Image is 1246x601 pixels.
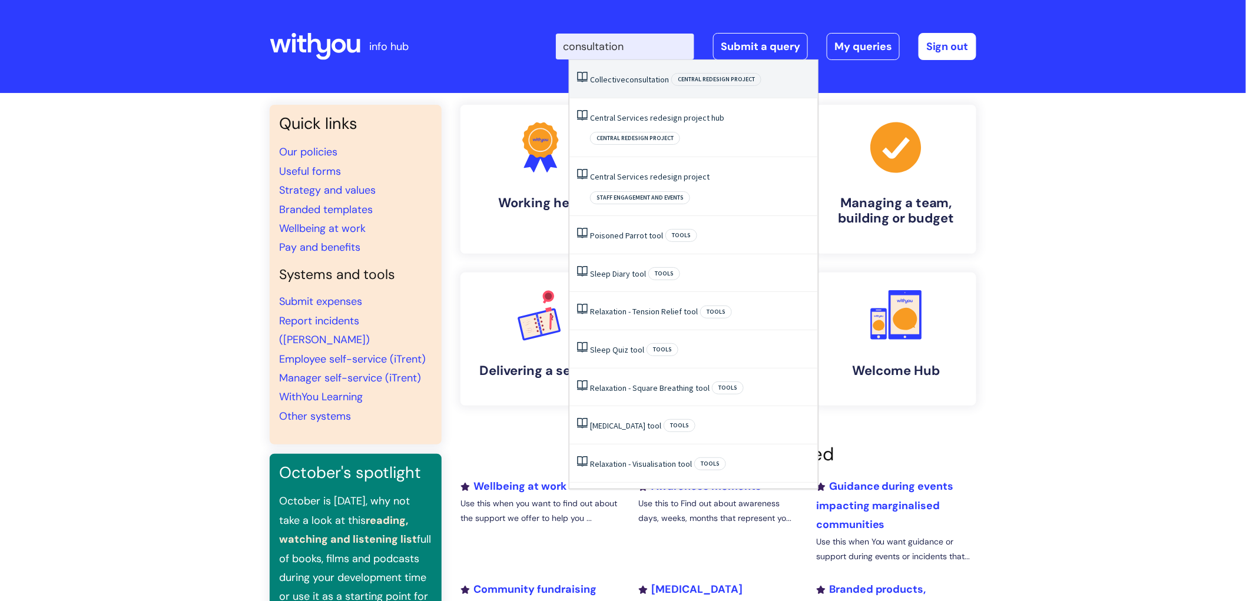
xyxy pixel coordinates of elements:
a: Useful forms [279,164,341,178]
span: Tools [647,343,678,356]
p: info hub [369,37,409,56]
span: Central redesign project [671,73,761,86]
span: Tools [664,419,695,432]
span: Tools [665,229,697,242]
a: Submit a query [713,33,808,60]
span: consultation [625,74,669,85]
h3: October's spotlight [279,463,432,482]
a: Poisoned Parrot tool [590,230,663,241]
span: Tools [694,457,726,470]
a: Strategy and values [279,183,376,197]
a: Manager self-service (iTrent) [279,371,421,385]
a: Wellbeing at work [279,221,366,235]
a: Pay and benefits [279,240,360,254]
h3: Quick links [279,114,432,133]
h4: Delivering a service [470,363,611,378]
a: Sleep Quiz tool [590,344,644,355]
span: Tools [712,381,744,394]
a: Sign out [919,33,976,60]
a: Relaxation - Square Breathing tool [590,383,710,393]
span: Central redesign project [590,132,680,145]
p: Use this when you want to find out about the support we offer to help you ... [460,496,621,526]
a: Our policies [279,145,337,159]
a: My queries [827,33,900,60]
a: Relaxation - Tension Relief tool [590,306,698,317]
h4: Welcome Hub [826,363,967,378]
a: Report incidents ([PERSON_NAME]) [279,314,370,347]
p: Use this when You want guidance or support during events or incidents that... [816,534,976,564]
h4: Working here [470,195,611,211]
a: Managing a team, building or budget [816,105,976,254]
h2: Recently added or updated [460,443,976,465]
a: Employee self-service (iTrent) [279,352,426,366]
a: WithYou Learning [279,390,363,404]
a: Other systems [279,409,351,423]
a: Central Services redesign project [590,171,710,182]
span: Tools [700,306,732,318]
a: [MEDICAL_DATA] [638,582,743,596]
a: Welcome Hub [816,273,976,406]
a: [MEDICAL_DATA] tool [590,420,661,431]
h4: Systems and tools [279,267,432,283]
span: Staff engagement and events [590,191,690,204]
span: Tools [648,267,680,280]
div: | - [556,33,976,60]
h4: Managing a team, building or budget [826,195,967,227]
a: Submit expenses [279,294,362,308]
a: Wellbeing at work [460,479,566,493]
a: Guidance during events impacting marginalised communities [816,479,954,532]
a: Sleep Diary tool [590,268,646,279]
a: Delivering a service [460,273,621,406]
a: Collectiveconsultation [590,74,669,85]
a: Relaxation - Visualisation tool [590,459,692,469]
p: Use this to Find out about awareness days, weeks, months that represent yo... [638,496,798,526]
a: Central Services redesign project hub [590,112,724,123]
a: Working here [460,105,621,254]
input: Search [556,34,694,59]
a: Branded templates [279,202,373,217]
